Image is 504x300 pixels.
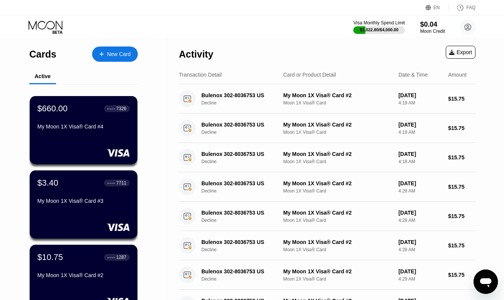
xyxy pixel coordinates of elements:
div: Export [449,49,472,55]
div: My Moon 1X Visa® Card #4 [37,124,130,130]
div: My Moon 1X Visa® Card #2 [37,272,130,278]
div: Decline [201,276,290,282]
div: [DATE] [399,180,442,186]
div: Bulenox 302-8036753 USDeclineMy Moon 1X Visa® Card #2Moon 1X Visa® Card[DATE]4:28 AM$15.75 [179,231,475,260]
div: $660.00 [37,104,68,114]
div: $0.04 [420,21,445,29]
div: $3.40● ● ● ●7711My Moon 1X Visa® Card #3 [30,170,137,239]
div: ● ● ● ● [107,182,115,184]
div: 4:28 AM [399,247,442,252]
div: Cards [29,49,56,60]
div: Moon 1X Visa® Card [283,247,392,252]
div: Bulenox 302-8036753 USDeclineMy Moon 1X Visa® Card #2Moon 1X Visa® Card[DATE]4:19 AM$15.75 [179,84,475,114]
div: Bulenox 302-8036753 US [201,210,284,216]
div: Decline [201,100,290,106]
div: [DATE] [399,151,442,157]
div: FAQ [466,5,475,10]
div: Bulenox 302-8036753 US [201,92,284,98]
div: My Moon 1X Visa® Card #2 [283,92,392,98]
div: 7711 [116,180,126,186]
div: Moon 1X Visa® Card [283,130,392,135]
div: Active [35,73,51,79]
div: Decline [201,247,290,252]
div: Moon 1X Visa® Card [283,159,392,164]
div: $15.75 [448,125,475,131]
div: $15.75 [448,96,475,102]
div: Bulenox 302-8036753 US [201,151,284,157]
div: Decline [201,130,290,135]
div: [DATE] [399,122,442,128]
div: Moon 1X Visa® Card [283,188,392,194]
div: Bulenox 302-8036753 US [201,122,284,128]
div: Moon Credit [420,29,445,34]
div: New Card [92,47,138,62]
div: 1287 [116,255,126,260]
div: ● ● ● ● [107,256,115,258]
div: 7326 [116,106,126,111]
div: $0.04Moon Credit [420,21,445,34]
div: $15.75 [448,184,475,190]
div: [DATE] [399,92,442,98]
div: $15.75 [448,154,475,160]
div: $15.75 [448,242,475,249]
div: $15.75 [448,213,475,219]
div: Transaction Detail [179,72,222,78]
div: Moon 1X Visa® Card [283,276,392,282]
div: My Moon 1X Visa® Card #2 [283,151,392,157]
div: Decline [201,188,290,194]
div: Bulenox 302-8036753 USDeclineMy Moon 1X Visa® Card #2Moon 1X Visa® Card[DATE]4:29 AM$15.75 [179,260,475,290]
div: [DATE] [399,268,442,274]
div: Decline [201,159,290,164]
div: My Moon 1X Visa® Card #2 [283,122,392,128]
div: Amount [448,72,466,78]
div: Visa Monthly Spend Limit$1,022.80/$4,000.00 [353,20,405,34]
div: Moon 1X Visa® Card [283,100,392,106]
div: Visa Monthly Spend Limit [353,20,405,26]
div: $10.75 [37,252,63,262]
div: Bulenox 302-8036753 US [201,239,284,245]
div: Card or Product Detail [283,72,336,78]
div: ● ● ● ● [107,107,115,110]
div: $15.75 [448,272,475,278]
div: My Moon 1X Visa® Card #3 [37,198,130,204]
div: $660.00● ● ● ●7326My Moon 1X Visa® Card #4 [30,96,137,164]
div: My Moon 1X Visa® Card #2 [283,180,392,186]
div: Bulenox 302-8036753 USDeclineMy Moon 1X Visa® Card #2Moon 1X Visa® Card[DATE]4:18 AM$15.75 [179,143,475,172]
div: Export [446,46,475,59]
div: Bulenox 302-8036753 USDeclineMy Moon 1X Visa® Card #2Moon 1X Visa® Card[DATE]4:28 AM$15.75 [179,172,475,202]
div: Bulenox 302-8036753 US [201,268,284,274]
div: New Card [107,51,131,58]
div: EN [426,4,449,11]
div: My Moon 1X Visa® Card #2 [283,239,392,245]
div: $1,022.80 / $4,000.00 [360,27,399,32]
div: 4:18 AM [399,159,442,164]
div: Bulenox 302-8036753 USDeclineMy Moon 1X Visa® Card #2Moon 1X Visa® Card[DATE]4:19 AM$15.75 [179,114,475,143]
div: 4:28 AM [399,218,442,223]
div: Bulenox 302-8036753 USDeclineMy Moon 1X Visa® Card #2Moon 1X Visa® Card[DATE]4:28 AM$15.75 [179,202,475,231]
div: [DATE] [399,210,442,216]
div: FAQ [449,4,475,11]
div: $3.40 [37,178,58,188]
div: Activity [179,49,213,60]
div: 4:29 AM [399,276,442,282]
iframe: Button to launch messaging window [474,270,498,294]
div: My Moon 1X Visa® Card #2 [283,210,392,216]
div: 4:28 AM [399,188,442,194]
div: Bulenox 302-8036753 US [201,180,284,186]
div: Date & Time [399,72,428,78]
div: Decline [201,218,290,223]
div: My Moon 1X Visa® Card #2 [283,268,392,274]
div: [DATE] [399,239,442,245]
div: Moon 1X Visa® Card [283,218,392,223]
div: EN [434,5,440,10]
div: 4:19 AM [399,100,442,106]
div: 4:19 AM [399,130,442,135]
